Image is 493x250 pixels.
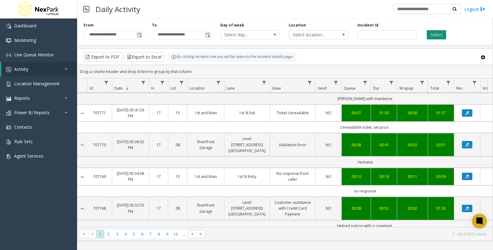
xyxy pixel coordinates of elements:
[361,79,369,87] a: Queue Filter Menu
[197,230,205,238] span: Go to the last page
[125,86,130,91] span: Sortable
[14,124,32,130] span: Contacts
[432,110,450,116] a: 01:37
[170,86,176,91] span: Lot
[319,110,338,116] a: NO
[152,22,157,28] label: To
[228,110,266,116] a: 1st St Exit
[84,22,94,28] label: From
[209,232,487,237] kendo-pager-info: 1 - 30 of 3751 items
[274,171,312,182] a: No response from caller
[83,2,89,17] img: pageIcon
[91,110,108,116] a: 707171
[401,174,424,179] div: 00:11
[91,174,108,179] a: 707169
[84,52,122,62] button: Export to PDF
[272,86,281,91] span: Issue
[418,79,426,87] a: Wrapup Filter Menu
[116,107,145,119] a: [DATE] 05:41:56 PM
[155,230,163,238] span: Page 8
[14,37,36,43] span: Monitoring
[116,202,145,214] a: [DATE] 05:32:55 PM
[172,230,180,238] span: Page 10
[151,86,154,91] span: H
[14,95,30,101] span: Reports
[306,79,314,87] a: Issue Filter Menu
[375,110,393,116] a: 01:30
[6,96,11,101] img: 'icon'
[124,52,164,62] button: Export to Excel
[116,171,145,182] a: [DATE] 05:34:08 PM
[345,205,367,211] a: 00:08
[130,230,138,238] span: Page 5
[319,205,338,211] a: NO
[96,230,104,238] span: Page 1
[188,230,197,238] span: Go to the next page
[153,110,164,116] a: 17
[77,111,87,116] a: Collapse Details
[177,79,186,87] a: Lot Filter Menu
[77,66,493,77] div: Drag a column header and drop it here to group by that column
[6,38,11,43] img: 'icon'
[375,205,393,211] a: 00:52
[91,205,108,211] a: 707168
[146,230,155,238] span: Page 7
[345,174,367,179] a: 00:10
[153,174,164,179] a: 17
[345,142,367,148] div: 00:08
[221,30,267,39] span: Select day...
[113,230,121,238] span: Page 3
[401,110,424,116] div: 00:00
[387,79,396,87] a: Dur Filter Menu
[172,142,183,148] a: 08
[319,142,338,148] a: NO
[163,230,171,238] span: Page 9
[444,79,453,87] a: Total Filter Menu
[91,142,108,148] a: 707170
[172,110,183,116] a: 15
[90,86,93,91] span: Id
[332,79,340,87] a: Vend Filter Menu
[14,66,28,72] span: Activity
[274,200,312,217] a: Customer assistance with Credit Card Payment
[432,142,450,148] a: 00:51
[77,143,87,147] a: Collapse Details
[464,6,485,12] a: Logout
[77,79,493,227] div: Data table
[228,174,266,179] a: 1st St Entry
[373,86,380,91] span: Dur
[483,86,493,91] span: Video
[274,142,312,148] a: Validation Error
[121,230,130,238] span: Page 4
[168,52,296,62] div: By clicking Incident row you will be taken to the incident details page.
[189,86,205,91] span: Location
[92,2,143,17] h3: Daily Activity
[136,30,142,39] span: Toggle popup
[228,136,266,154] a: Level [STREET_ADDRESS][GEOGRAPHIC_DATA]
[432,174,450,179] a: 00:39
[319,174,338,179] a: NO
[228,200,266,217] a: Level [STREET_ADDRESS][GEOGRAPHIC_DATA]
[471,79,479,87] a: Rec. Filter Menu
[399,86,414,91] span: Wrapup
[6,154,11,159] img: 'icon'
[289,22,306,28] label: Location
[104,230,113,238] span: Page 2
[204,30,211,39] span: Toggle popup
[357,22,378,28] label: Incident Id
[401,205,424,211] a: 00:02
[274,110,312,116] a: Ticket Unreadable
[220,22,244,28] label: Day of week
[172,174,183,179] a: 15
[191,139,220,151] a: Riverfront Garage
[401,142,424,148] a: 00:02
[375,142,393,148] div: 00:41
[260,79,268,87] a: Lane Filter Menu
